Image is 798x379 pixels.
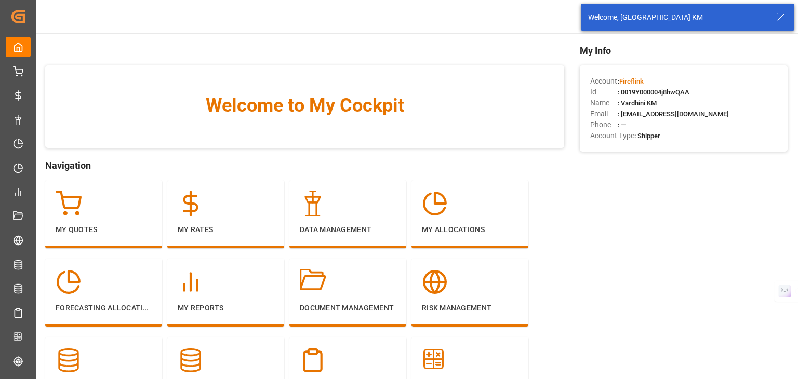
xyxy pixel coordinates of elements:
[618,77,644,85] span: :
[618,110,729,118] span: : [EMAIL_ADDRESS][DOMAIN_NAME]
[590,119,618,130] span: Phone
[618,88,689,96] span: : 0019Y000004j8hwQAA
[590,76,618,87] span: Account
[45,158,564,172] span: Navigation
[422,224,518,235] p: My Allocations
[619,77,644,85] span: Fireflink
[66,91,543,119] span: Welcome to My Cockpit
[618,121,626,129] span: : —
[590,130,634,141] span: Account Type
[634,132,660,140] span: : Shipper
[590,98,618,109] span: Name
[56,224,152,235] p: My Quotes
[300,224,396,235] p: Data Management
[590,109,618,119] span: Email
[618,99,657,107] span: : Vardhini KM
[56,303,152,314] p: Forecasting Allocations
[178,224,274,235] p: My Rates
[588,12,767,23] div: Welcome, [GEOGRAPHIC_DATA] KM
[300,303,396,314] p: Document Management
[590,87,618,98] span: Id
[422,303,518,314] p: Risk Management
[178,303,274,314] p: My Reports
[580,44,788,58] span: My Info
